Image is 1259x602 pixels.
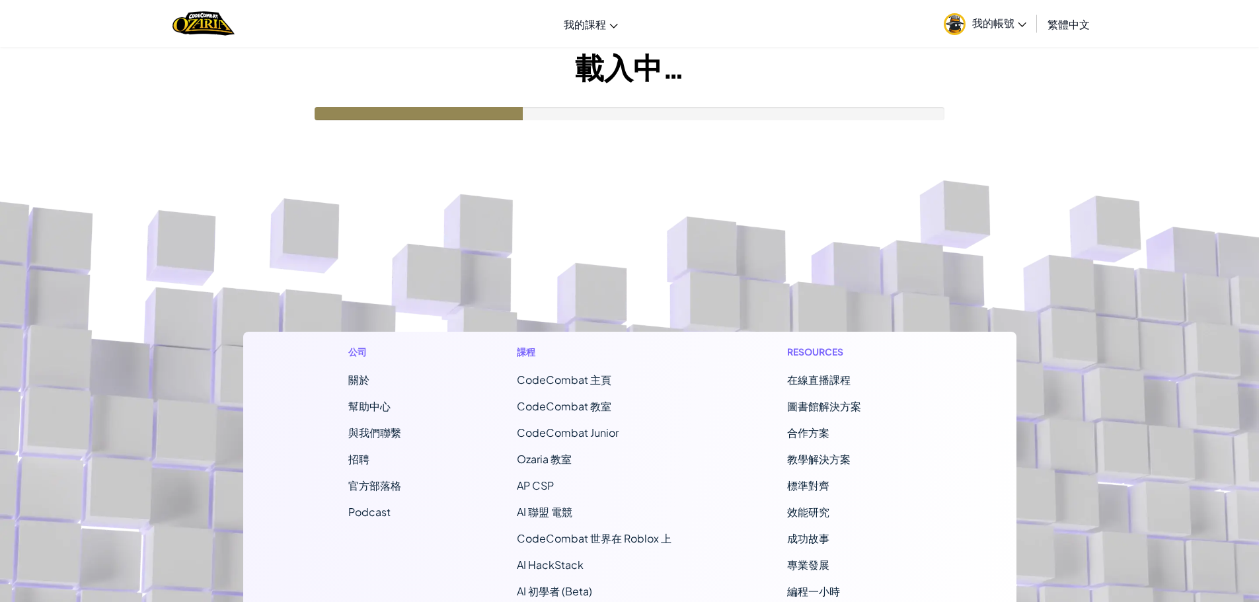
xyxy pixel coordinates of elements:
h1: 課程 [517,345,671,359]
span: 我的課程 [564,17,606,31]
a: AI HackStack [517,558,584,572]
h1: 公司 [348,345,401,359]
a: 幫助中心 [348,399,391,413]
span: 繁體中文 [1048,17,1090,31]
a: Ozaria by CodeCombat logo [172,10,234,37]
a: 教學解決方案 [787,452,851,466]
a: 關於 [348,373,369,387]
a: 效能研究 [787,505,829,519]
a: 標準對齊 [787,478,829,492]
a: AP CSP [517,478,554,492]
a: 官方部落格 [348,478,401,492]
span: CodeCombat 主頁 [517,373,611,387]
span: 我的帳號 [972,16,1026,30]
a: CodeCombat 教室 [517,399,611,413]
a: CodeCombat Junior [517,426,619,439]
a: 我的帳號 [937,3,1033,44]
span: 與我們聯繫 [348,426,401,439]
a: 招聘 [348,452,369,466]
a: 繁體中文 [1041,6,1096,42]
a: 編程一小時 [787,584,840,598]
a: AI 聯盟 電競 [517,505,572,519]
img: avatar [944,13,966,35]
a: 圖書館解決方案 [787,399,861,413]
a: Podcast [348,505,391,519]
a: 專業發展 [787,558,829,572]
a: 成功故事 [787,531,829,545]
h1: Resources [787,345,911,359]
a: 在線直播課程 [787,373,851,387]
a: CodeCombat 世界在 Roblox 上 [517,531,671,545]
a: 我的課程 [557,6,625,42]
img: Home [172,10,234,37]
a: AI 初學者 (Beta) [517,584,592,598]
a: 合作方案 [787,426,829,439]
a: Ozaria 教室 [517,452,572,466]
